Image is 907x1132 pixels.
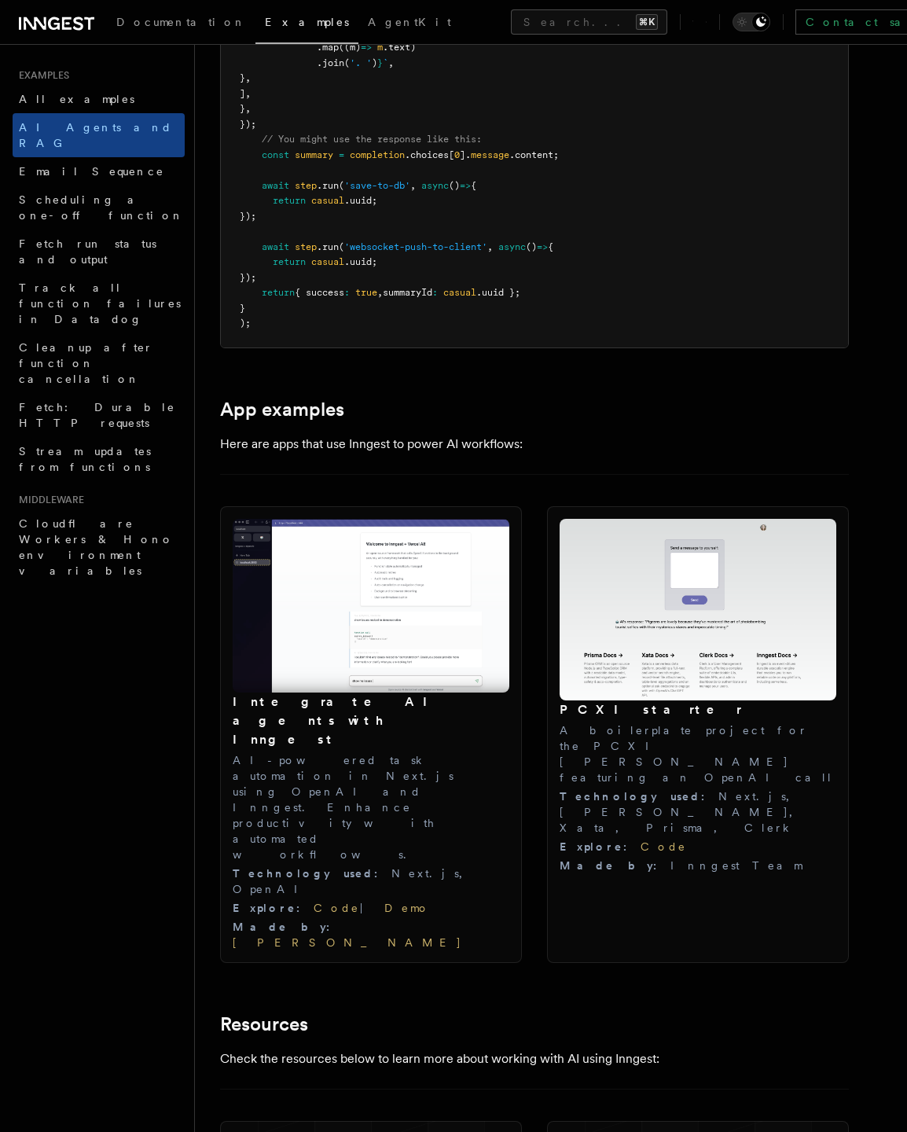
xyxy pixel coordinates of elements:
[311,256,344,267] span: casual
[245,72,251,83] span: ,
[233,867,391,880] span: Technology used :
[19,193,184,222] span: Scheduling a one-off function
[377,57,383,68] span: }
[339,241,344,252] span: (
[526,241,537,252] span: ()
[273,256,306,267] span: return
[509,149,559,160] span: .content;
[233,936,462,949] a: [PERSON_NAME]
[560,788,836,836] div: Next.js, [PERSON_NAME], Xata, Prisma, Clerk
[471,149,509,160] span: message
[317,42,339,53] span: .map
[107,5,255,42] a: Documentation
[449,180,460,191] span: ()
[471,180,476,191] span: {
[314,902,360,914] a: Code
[344,57,350,68] span: (
[233,519,509,693] img: Integrate AI agents with Inngest
[344,287,350,298] span: :
[233,921,343,933] span: Made by :
[13,509,185,585] a: Cloudflare Workers & Hono environment variables
[116,16,246,28] span: Documentation
[432,287,438,298] span: :
[220,433,849,455] p: Here are apps that use Inngest to power AI workflows:
[233,900,509,916] div: |
[350,57,372,68] span: '. '
[377,42,383,53] span: m
[13,333,185,393] a: Cleanup after function cancellation
[220,1048,849,1070] p: Check the resources below to learn more about working with AI using Inngest:
[233,866,509,897] div: Next.js, OpenAI
[454,149,460,160] span: 0
[421,180,449,191] span: async
[240,72,245,83] span: }
[383,287,432,298] span: summaryId
[19,341,153,385] span: Cleanup after function cancellation
[317,180,339,191] span: .run
[19,237,156,266] span: Fetch run status and output
[498,241,526,252] span: async
[317,241,339,252] span: .run
[295,180,317,191] span: step
[350,149,405,160] span: completion
[273,195,306,206] span: return
[476,287,520,298] span: .uuid };
[388,57,394,68] span: ,
[13,85,185,113] a: All examples
[641,840,687,853] a: Code
[733,13,770,31] button: Toggle dark mode
[560,790,718,803] span: Technology used :
[548,241,553,252] span: {
[344,241,487,252] span: 'websocket-push-to-client'
[13,494,84,506] span: Middleware
[372,57,377,68] span: )
[245,88,251,99] span: ,
[13,69,69,82] span: Examples
[560,700,836,719] h3: PCXI starter
[560,858,836,873] div: Inngest Team
[13,230,185,274] a: Fetch run status and output
[265,16,349,28] span: Examples
[13,157,185,186] a: Email Sequence
[443,287,476,298] span: casual
[537,241,548,252] span: =>
[13,186,185,230] a: Scheduling a one-off function
[240,303,245,314] span: }
[384,902,430,914] a: Demo
[240,211,256,222] span: });
[240,103,245,114] span: }
[255,5,358,44] a: Examples
[19,517,174,577] span: Cloudflare Workers & Hono environment variables
[339,42,361,53] span: ((m)
[19,165,164,178] span: Email Sequence
[487,241,493,252] span: ,
[295,149,333,160] span: summary
[295,241,317,252] span: step
[13,437,185,481] a: Stream updates from functions
[383,57,388,68] span: `
[460,149,471,160] span: ].
[240,318,251,329] span: );
[511,9,667,35] button: Search...⌘K
[262,134,482,145] span: // You might use the response like this:
[13,393,185,437] a: Fetch: Durable HTTP requests
[560,722,836,785] p: A boilerplate project for the PCXI [PERSON_NAME] featuring an OpenAI call
[233,693,509,749] h3: Integrate AI agents with Inngest
[344,180,410,191] span: 'save-to-db'
[233,902,314,914] span: Explore :
[19,93,134,105] span: All examples
[317,57,344,68] span: .join
[220,399,344,421] a: App examples
[262,180,289,191] span: await
[368,16,451,28] span: AgentKit
[13,274,185,333] a: Track all function failures in Datadog
[19,281,181,325] span: Track all function failures in Datadog
[311,195,344,206] span: casual
[344,256,377,267] span: .uuid;
[355,287,377,298] span: true
[240,88,245,99] span: ]
[13,113,185,157] a: AI Agents and RAG
[383,42,416,53] span: .text)
[233,752,509,862] p: AI-powered task automation in Next.js using OpenAI and Inngest. Enhance productivity with automat...
[410,180,416,191] span: ,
